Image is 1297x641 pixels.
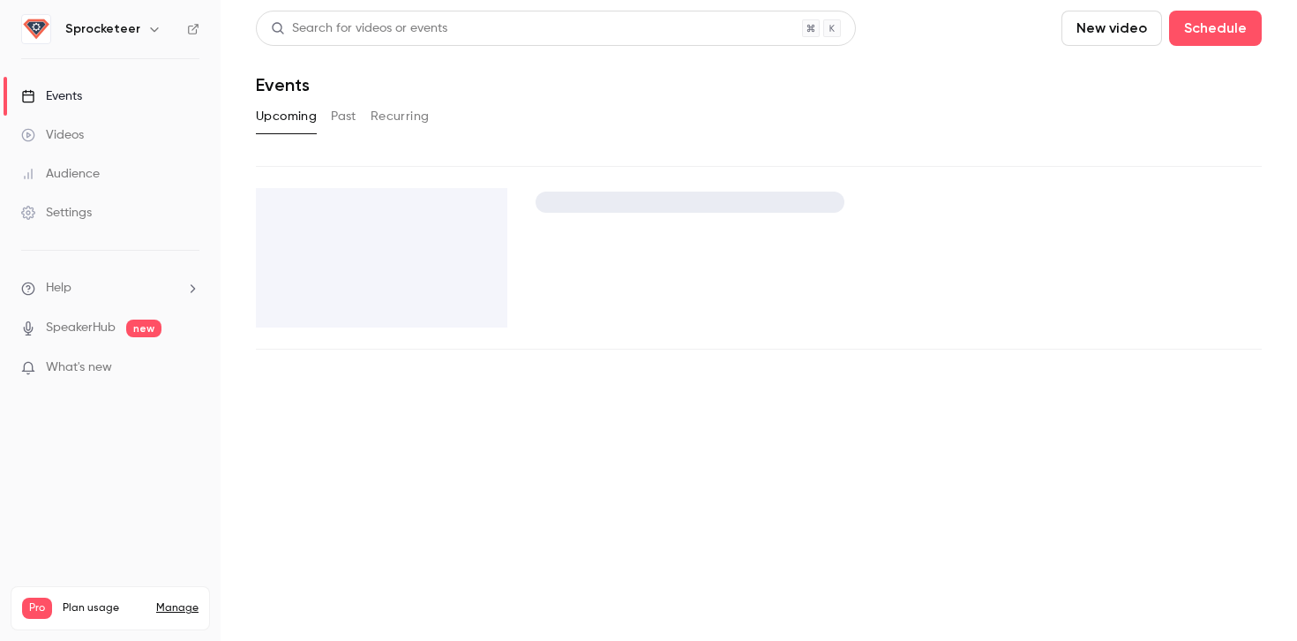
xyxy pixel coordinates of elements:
[1061,11,1162,46] button: New video
[256,102,317,131] button: Upcoming
[21,279,199,298] li: help-dropdown-opener
[46,319,116,337] a: SpeakerHub
[21,204,92,222] div: Settings
[331,102,356,131] button: Past
[63,601,146,615] span: Plan usage
[46,279,71,298] span: Help
[1169,11,1262,46] button: Schedule
[126,320,161,337] span: new
[256,74,310,95] h1: Events
[21,126,84,144] div: Videos
[22,598,52,619] span: Pro
[156,601,199,615] a: Manage
[21,165,100,183] div: Audience
[371,102,430,131] button: Recurring
[46,358,112,377] span: What's new
[22,15,50,43] img: Sprocketeer
[65,20,140,38] h6: Sprocketeer
[271,19,447,38] div: Search for videos or events
[21,87,82,105] div: Events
